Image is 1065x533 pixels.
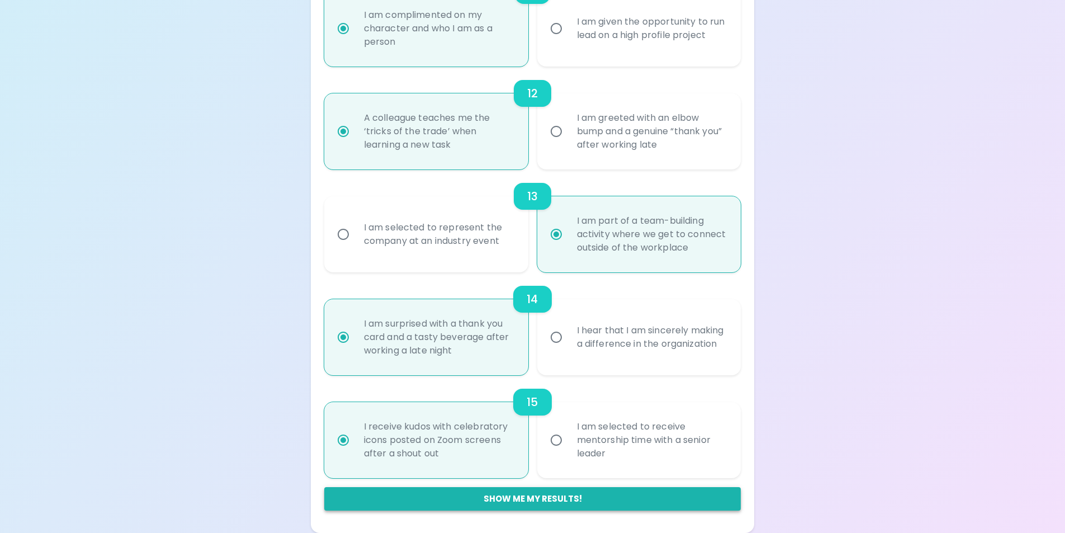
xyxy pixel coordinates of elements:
[324,169,741,272] div: choice-group-check
[568,98,735,165] div: I am greeted with an elbow bump and a genuine “thank you” after working late
[324,67,741,169] div: choice-group-check
[355,407,522,474] div: I receive kudos with celebratory icons posted on Zoom screens after a shout out
[324,272,741,375] div: choice-group-check
[324,487,741,511] button: Show me my results!
[527,187,538,205] h6: 13
[355,98,522,165] div: A colleague teaches me the ‘tricks of the trade’ when learning a new task
[527,290,538,308] h6: 14
[568,2,735,55] div: I am given the opportunity to run lead on a high profile project
[355,207,522,261] div: I am selected to represent the company at an industry event
[568,201,735,268] div: I am part of a team-building activity where we get to connect outside of the workplace
[527,393,538,411] h6: 15
[324,375,741,478] div: choice-group-check
[568,310,735,364] div: I hear that I am sincerely making a difference in the organization
[568,407,735,474] div: I am selected to receive mentorship time with a senior leader
[355,304,522,371] div: I am surprised with a thank you card and a tasty beverage after working a late night
[527,84,538,102] h6: 12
